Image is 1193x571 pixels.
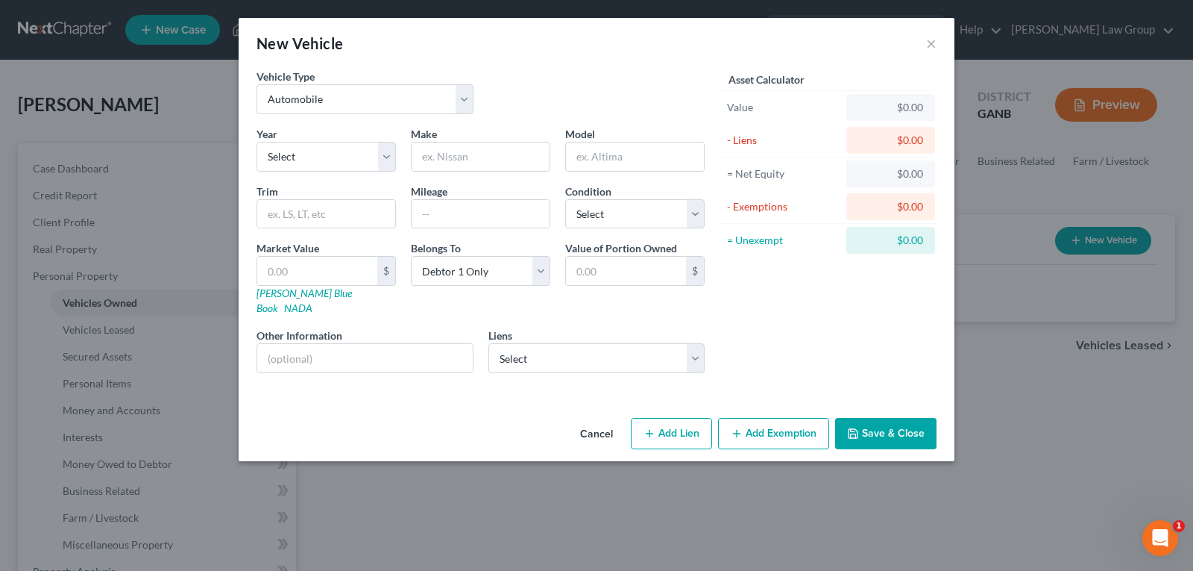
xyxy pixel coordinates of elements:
[858,166,923,181] div: $0.00
[727,233,840,248] div: = Unexempt
[566,143,704,171] input: ex. Altima
[568,419,625,449] button: Cancel
[257,344,473,372] input: (optional)
[566,257,686,285] input: 0.00
[256,184,278,199] label: Trim
[257,257,377,285] input: 0.00
[727,199,840,214] div: - Exemptions
[718,418,829,449] button: Add Exemption
[412,200,550,228] input: --
[1142,520,1178,556] iframe: Intercom live chat
[858,100,923,115] div: $0.00
[858,233,923,248] div: $0.00
[256,328,342,343] label: Other Information
[565,126,595,142] label: Model
[284,302,312,314] a: NADA
[858,199,923,214] div: $0.00
[411,184,447,199] label: Mileage
[565,184,611,199] label: Condition
[377,257,395,285] div: $
[565,240,677,256] label: Value of Portion Owned
[835,418,937,449] button: Save & Close
[858,133,923,148] div: $0.00
[411,242,461,255] span: Belongs To
[686,257,704,285] div: $
[256,240,319,256] label: Market Value
[727,100,840,115] div: Value
[488,328,512,343] label: Liens
[926,34,937,52] button: ×
[257,200,395,228] input: ex. LS, LT, etc
[256,69,315,84] label: Vehicle Type
[412,143,550,171] input: ex. Nissan
[727,166,840,181] div: = Net Equity
[727,133,840,148] div: - Liens
[411,128,437,140] span: Make
[256,126,277,142] label: Year
[256,287,352,314] a: [PERSON_NAME] Blue Book
[1173,520,1185,532] span: 1
[256,33,343,54] div: New Vehicle
[631,418,712,449] button: Add Lien
[728,72,805,87] label: Asset Calculator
